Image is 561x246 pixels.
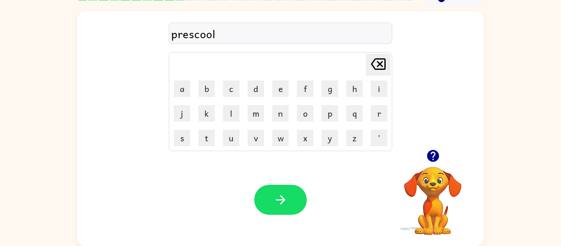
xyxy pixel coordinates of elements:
button: k [198,105,215,122]
button: b [198,80,215,97]
button: m [248,105,264,122]
button: v [248,130,264,146]
button: l [223,105,239,122]
button: s [174,130,190,146]
button: t [198,130,215,146]
button: n [272,105,289,122]
button: o [297,105,313,122]
button: u [223,130,239,146]
button: ' [371,130,387,146]
button: h [346,80,363,97]
button: d [248,80,264,97]
button: p [322,105,338,122]
button: f [297,80,313,97]
div: prescool [171,25,390,42]
button: c [223,80,239,97]
button: q [346,105,363,122]
button: i [371,80,387,97]
button: w [272,130,289,146]
button: r [371,105,387,122]
button: j [174,105,190,122]
button: y [322,130,338,146]
button: g [322,80,338,97]
button: x [297,130,313,146]
button: a [174,80,190,97]
button: e [272,80,289,97]
video: Your browser must support playing .mp4 files to use Literably. Please try using another browser. [392,154,474,236]
button: z [346,130,363,146]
